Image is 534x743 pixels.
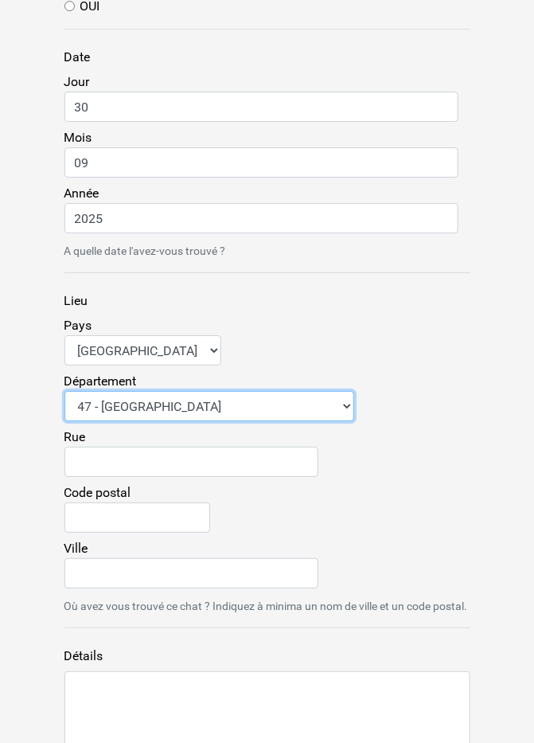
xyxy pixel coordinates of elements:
[64,391,354,421] select: Département
[64,92,458,122] input: Jour
[64,503,210,533] input: Code postal
[64,147,458,178] input: Mois
[64,316,221,366] label: Pays
[53,42,482,72] label: Date
[64,184,470,233] label: Année
[64,1,75,11] input: OUI
[64,335,221,366] select: Pays
[64,483,210,533] label: Code postal
[64,243,470,260] small: A quelle date l'avez-vous trouvé ?
[64,203,458,233] input: Année
[64,558,318,589] input: Ville
[64,428,318,477] label: Rue
[53,286,482,316] label: Lieu
[64,72,470,122] label: Jour
[64,539,318,589] label: Ville
[64,372,354,421] label: Département
[64,598,470,615] small: Où avez vous trouvé ce chat ? Indiquez à minima un nom de ville et un code postal.
[64,128,470,178] label: Mois
[53,641,482,671] label: Détails
[64,447,318,477] input: Rue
